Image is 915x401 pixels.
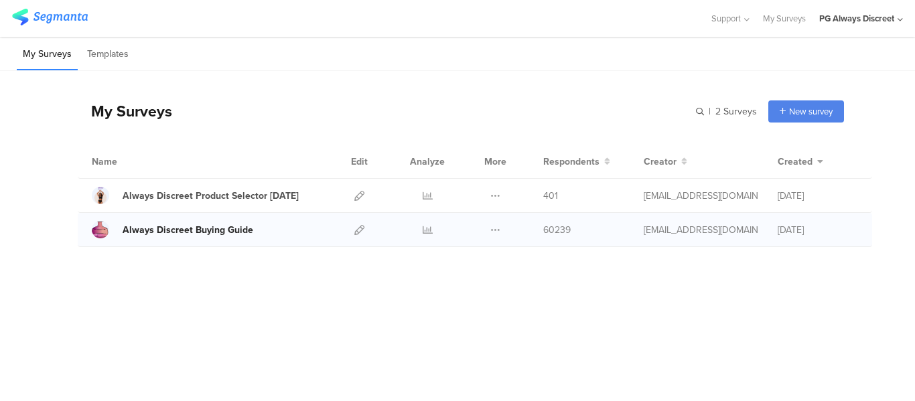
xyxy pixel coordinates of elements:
[345,145,374,178] div: Edit
[407,145,447,178] div: Analyze
[715,104,757,118] span: 2 Surveys
[711,12,741,25] span: Support
[92,187,299,204] a: Always Discreet Product Selector [DATE]
[543,223,571,237] span: 60239
[123,223,253,237] div: Always Discreet Buying Guide
[481,145,510,178] div: More
[644,155,687,169] button: Creator
[543,189,558,203] span: 401
[778,223,858,237] div: [DATE]
[819,12,894,25] div: PG Always Discreet
[789,105,833,118] span: New survey
[707,104,713,118] span: |
[92,221,253,238] a: Always Discreet Buying Guide
[543,155,610,169] button: Respondents
[78,100,172,123] div: My Surveys
[778,189,858,203] div: [DATE]
[644,189,758,203] div: eliran@segmanta.com
[644,155,677,169] span: Creator
[12,9,88,25] img: segmanta logo
[778,155,813,169] span: Created
[644,223,758,237] div: talia@segmanta.com
[123,189,299,203] div: Always Discreet Product Selector June 2024
[778,155,823,169] button: Created
[92,155,172,169] div: Name
[543,155,600,169] span: Respondents
[81,39,135,70] li: Templates
[17,39,78,70] li: My Surveys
